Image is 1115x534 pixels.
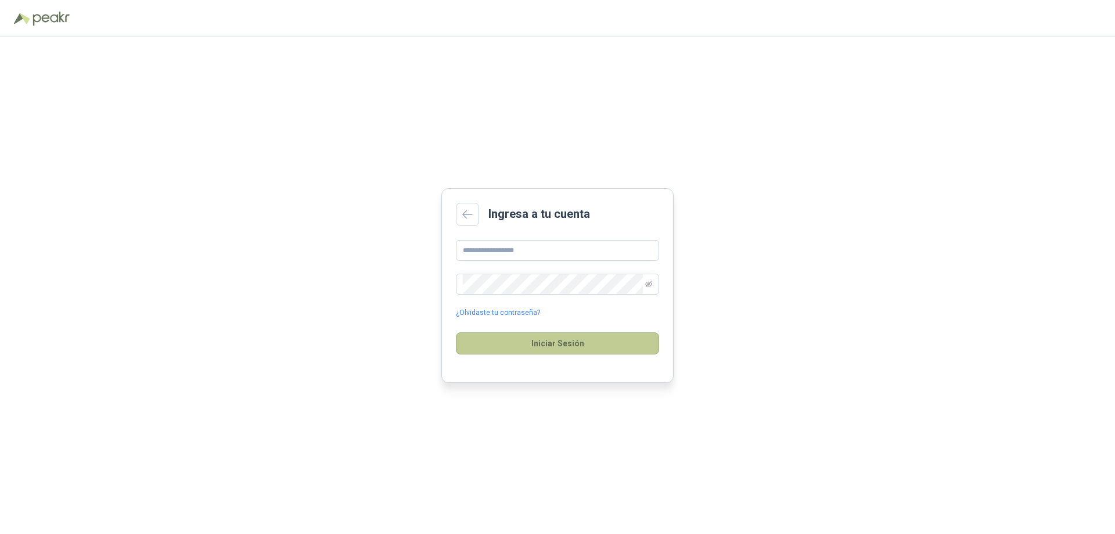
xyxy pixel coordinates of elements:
[456,332,659,354] button: Iniciar Sesión
[33,12,70,26] img: Peakr
[645,281,652,288] span: eye-invisible
[488,205,590,223] h2: Ingresa a tu cuenta
[14,13,30,24] img: Logo
[456,307,540,318] a: ¿Olvidaste tu contraseña?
